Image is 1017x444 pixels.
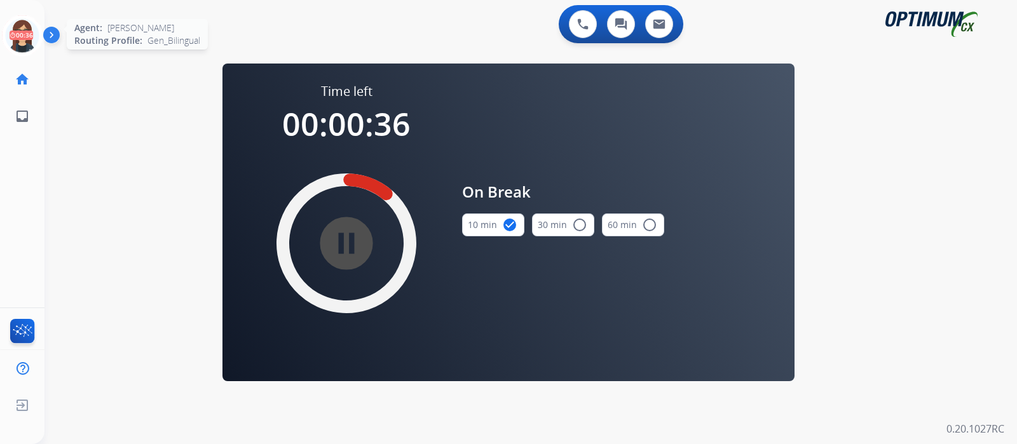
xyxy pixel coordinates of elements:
[282,102,411,145] span: 00:00:36
[602,213,664,236] button: 60 min
[946,421,1004,436] p: 0.20.1027RC
[107,22,174,34] span: [PERSON_NAME]
[502,217,517,232] mat-icon: check_circle
[462,180,664,203] span: On Break
[15,109,30,124] mat-icon: inbox
[147,34,200,47] span: Gen_Bilingual
[321,83,372,100] span: Time left
[462,213,524,236] button: 10 min
[74,34,142,47] span: Routing Profile:
[74,22,102,34] span: Agent:
[572,217,587,232] mat-icon: radio_button_unchecked
[642,217,657,232] mat-icon: radio_button_unchecked
[339,236,354,251] mat-icon: pause_circle_filled
[532,213,594,236] button: 30 min
[15,72,30,87] mat-icon: home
